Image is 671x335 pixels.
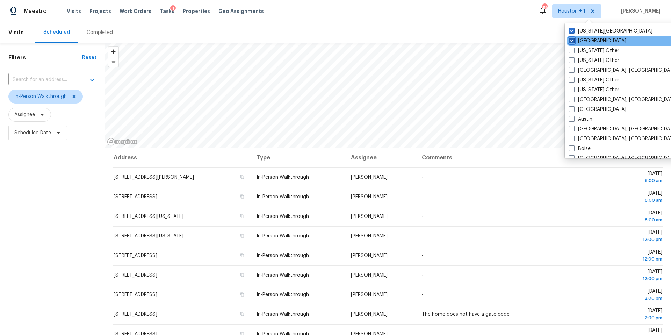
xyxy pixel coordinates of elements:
th: Address [113,148,251,167]
th: Assignee [345,148,416,167]
span: [DATE] [587,230,662,243]
span: Visits [67,8,81,15]
label: Boise [569,145,591,152]
span: [PERSON_NAME] [351,214,388,219]
div: Reset [82,54,96,61]
div: 8:00 am [587,197,662,204]
button: Open [87,75,97,85]
span: - [422,175,424,180]
span: [PERSON_NAME] [351,312,388,317]
div: Completed [87,29,113,36]
label: [US_STATE] Other [569,57,619,64]
div: 18 [542,4,547,11]
span: Tasks [160,9,174,14]
span: Houston + 1 [558,8,585,15]
span: [STREET_ADDRESS][US_STATE] [114,234,183,238]
span: [DATE] [587,211,662,223]
span: Projects [89,8,111,15]
button: Zoom out [108,57,118,67]
span: [PERSON_NAME] [351,292,388,297]
div: 12:00 pm [587,275,662,282]
span: In-Person Walkthrough [14,93,67,100]
span: - [422,194,424,199]
input: Search for an address... [8,74,77,85]
span: [PERSON_NAME] [351,194,388,199]
span: [STREET_ADDRESS] [114,273,157,278]
span: [STREET_ADDRESS] [114,253,157,258]
div: 8:00 am [587,177,662,184]
span: In-Person Walkthrough [257,194,309,199]
label: [US_STATE] Other [569,77,619,84]
span: [STREET_ADDRESS][PERSON_NAME] [114,175,194,180]
span: [DATE] [587,308,662,321]
div: 12:00 pm [587,256,662,263]
span: Properties [183,8,210,15]
canvas: Map [105,43,671,148]
span: [DATE] [587,250,662,263]
span: Work Orders [120,8,151,15]
button: Copy Address [239,311,245,317]
span: Scheduled Date [14,129,51,136]
span: [STREET_ADDRESS] [114,194,157,199]
span: - [422,234,424,238]
span: [PERSON_NAME] [351,234,388,238]
button: Copy Address [239,193,245,200]
button: Copy Address [239,233,245,239]
span: [PERSON_NAME] [618,8,661,15]
div: 12:00 pm [587,236,662,243]
h1: Filters [8,54,82,61]
span: [STREET_ADDRESS] [114,312,157,317]
span: [DATE] [587,289,662,302]
button: Copy Address [239,174,245,180]
label: [GEOGRAPHIC_DATA] [569,37,626,44]
span: - [422,292,424,297]
div: Scheduled [43,29,70,36]
span: In-Person Walkthrough [257,253,309,258]
span: In-Person Walkthrough [257,214,309,219]
div: 8:00 am [587,216,662,223]
span: In-Person Walkthrough [257,234,309,238]
span: [PERSON_NAME] [351,175,388,180]
th: Comments [416,148,581,167]
label: [US_STATE] Other [569,86,619,93]
label: Austin [569,116,592,123]
span: The home does not have a gate code. [422,312,511,317]
div: 2:00 pm [587,314,662,321]
span: [PERSON_NAME] [351,253,388,258]
button: Copy Address [239,272,245,278]
span: In-Person Walkthrough [257,312,309,317]
span: [DATE] [587,269,662,282]
label: [GEOGRAPHIC_DATA] [569,106,626,113]
span: - [422,214,424,219]
button: Zoom in [108,47,118,57]
span: [DATE] [587,171,662,184]
span: [STREET_ADDRESS][US_STATE] [114,214,183,219]
div: 2:00 pm [587,295,662,302]
span: - [422,253,424,258]
span: In-Person Walkthrough [257,175,309,180]
a: Mapbox homepage [107,138,138,146]
span: [STREET_ADDRESS] [114,292,157,297]
span: In-Person Walkthrough [257,292,309,297]
label: [US_STATE] Other [569,47,619,54]
span: - [422,273,424,278]
span: Assignee [14,111,35,118]
span: [DATE] [587,191,662,204]
button: Copy Address [239,252,245,258]
button: Copy Address [239,213,245,219]
span: [PERSON_NAME] [351,273,388,278]
span: In-Person Walkthrough [257,273,309,278]
span: Maestro [24,8,47,15]
th: Type [251,148,345,167]
th: Scheduled Date ↑ [581,148,663,167]
span: Visits [8,25,24,40]
div: 1 [170,5,176,12]
span: Geo Assignments [218,8,264,15]
button: Copy Address [239,291,245,298]
label: [US_STATE][GEOGRAPHIC_DATA] [569,28,652,35]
